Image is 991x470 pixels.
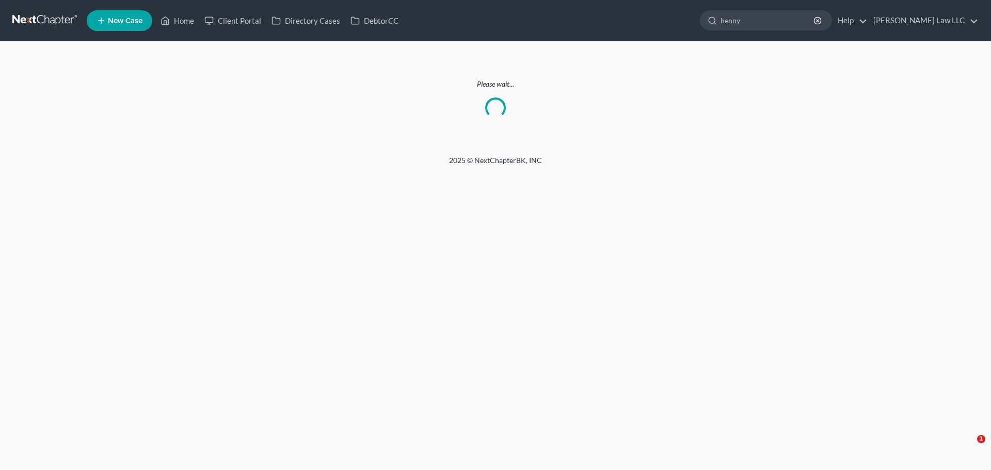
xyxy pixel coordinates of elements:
p: Please wait... [12,79,979,89]
div: 2025 © NextChapterBK, INC [201,155,790,174]
a: [PERSON_NAME] Law LLC [868,11,978,30]
input: Search by name... [721,11,815,30]
a: DebtorCC [345,11,404,30]
a: Client Portal [199,11,266,30]
a: Home [155,11,199,30]
a: Directory Cases [266,11,345,30]
span: 1 [977,435,985,443]
a: Help [833,11,867,30]
iframe: Intercom live chat [956,435,981,460]
span: New Case [108,17,142,25]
